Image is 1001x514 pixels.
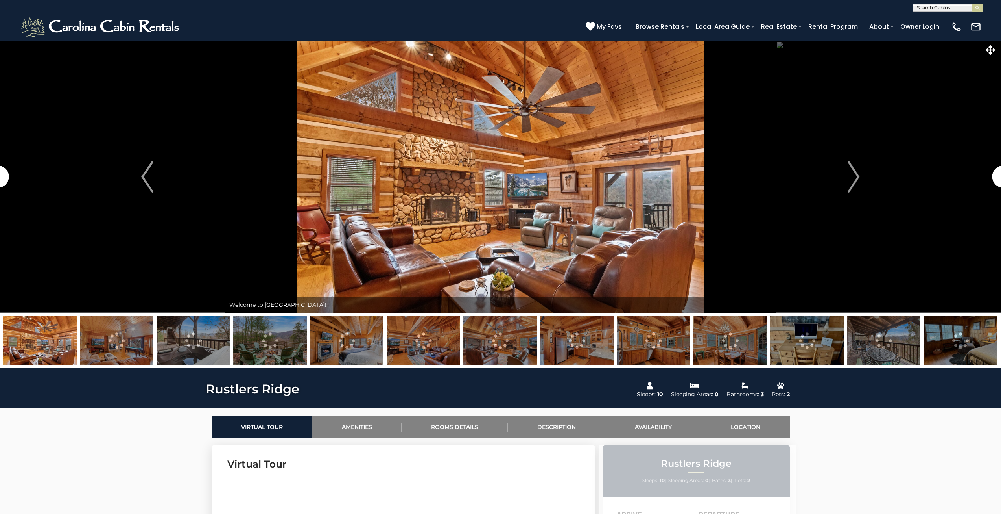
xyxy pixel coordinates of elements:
[80,316,153,365] img: 165438970
[20,15,183,39] img: White-1-2.png
[692,20,754,33] a: Local Area Guide
[387,316,460,365] img: 165438956
[617,316,690,365] img: 165438958
[69,41,225,313] button: Previous
[586,22,624,32] a: My Favs
[605,416,701,438] a: Availability
[924,316,997,365] img: 168072547
[776,41,931,313] button: Next
[233,316,307,365] img: 165438981
[865,20,893,33] a: About
[757,20,801,33] a: Real Estate
[951,21,962,32] img: phone-regular-white.png
[508,416,605,438] a: Description
[770,316,844,365] img: 168072546
[632,20,688,33] a: Browse Rentals
[3,316,77,365] img: 165438954
[693,316,767,365] img: 165438957
[402,416,508,438] a: Rooms Details
[227,457,579,471] h3: Virtual Tour
[141,161,153,193] img: arrow
[896,20,943,33] a: Owner Login
[312,416,402,438] a: Amenities
[597,22,622,32] span: My Favs
[804,20,862,33] a: Rental Program
[848,161,859,193] img: arrow
[225,297,776,313] div: Welcome to [GEOGRAPHIC_DATA]!
[701,416,790,438] a: Location
[157,316,230,365] img: 165438978
[463,316,537,365] img: 165438955
[847,316,920,365] img: 165438974
[310,316,383,365] img: 165438962
[212,416,312,438] a: Virtual Tour
[540,316,614,365] img: 165438959
[970,21,981,32] img: mail-regular-white.png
